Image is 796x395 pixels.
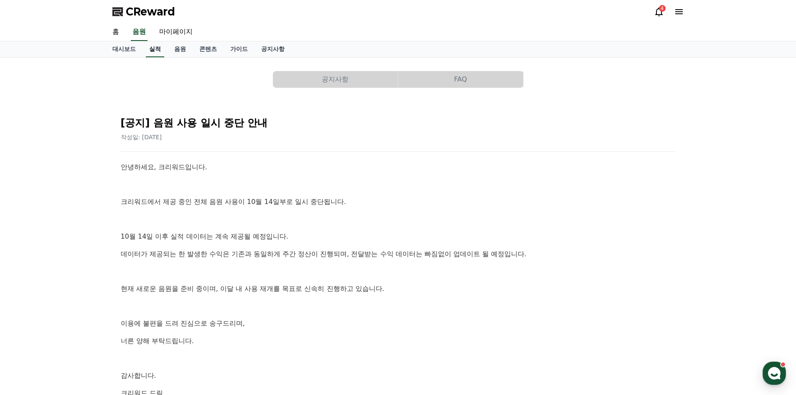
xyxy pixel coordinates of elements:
[398,71,524,88] a: FAQ
[121,318,676,329] p: 이용에 불편을 드려 진심으로 송구드리며,
[108,265,160,286] a: 설정
[131,23,148,41] a: 음원
[193,41,224,57] a: 콘텐츠
[224,41,254,57] a: 가이드
[55,265,108,286] a: 대화
[121,283,676,294] p: 현재 새로운 음원을 준비 중이며, 이달 내 사용 재개를 목표로 신속히 진행하고 있습니다.
[129,278,139,284] span: 설정
[654,7,664,17] a: 4
[273,71,398,88] button: 공지사항
[121,162,676,173] p: 안녕하세요, 크리워드입니다.
[659,5,666,12] div: 4
[121,231,676,242] p: 10월 14일 이후 실적 데이터는 계속 제공될 예정입니다.
[121,336,676,347] p: 너른 양해 부탁드립니다.
[398,71,523,88] button: FAQ
[112,5,175,18] a: CReward
[121,249,676,260] p: 데이터가 제공되는 한 발생한 수익은 기존과 동일하게 주간 정산이 진행되며, 전달받는 수익 데이터는 빠짐없이 업데이트 될 예정입니다.
[76,278,86,285] span: 대화
[153,23,199,41] a: 마이페이지
[146,41,164,57] a: 실적
[106,41,142,57] a: 대시보드
[126,5,175,18] span: CReward
[121,370,676,381] p: 감사합니다.
[121,134,162,140] span: 작성일: [DATE]
[254,41,291,57] a: 공지사항
[121,116,676,130] h2: [공지] 음원 사용 일시 중단 안내
[168,41,193,57] a: 음원
[3,265,55,286] a: 홈
[106,23,126,41] a: 홈
[121,196,676,207] p: 크리워드에서 제공 중인 전체 음원 사용이 10월 14일부로 일시 중단됩니다.
[26,278,31,284] span: 홈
